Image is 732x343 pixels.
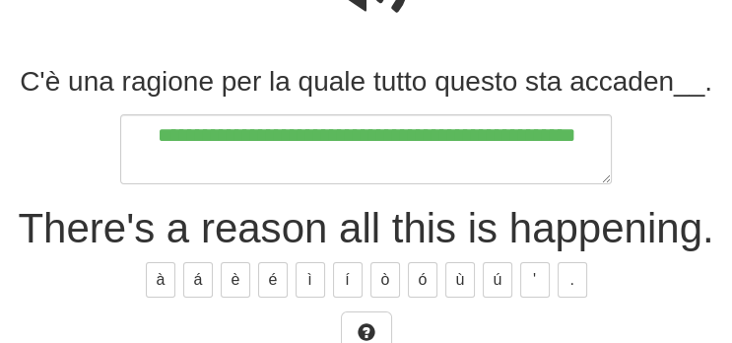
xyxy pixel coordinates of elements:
div: There's a reason all this is happening. [15,199,717,258]
button: è [221,262,250,298]
button: . [558,262,587,298]
button: ù [445,262,475,298]
button: ó [408,262,437,298]
button: ' [520,262,550,298]
div: C'è una ragione per la quale tutto questo sta accaden__. [15,64,717,100]
button: í [333,262,363,298]
button: ì [296,262,325,298]
button: ú [483,262,512,298]
button: ò [370,262,400,298]
button: é [258,262,288,298]
button: á [183,262,213,298]
button: à [146,262,175,298]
